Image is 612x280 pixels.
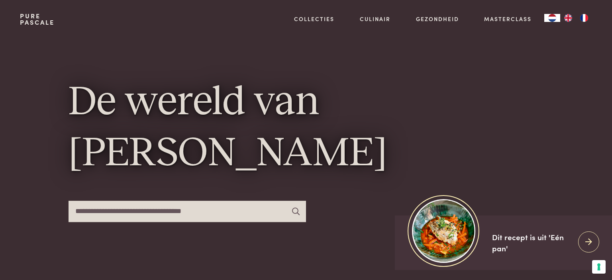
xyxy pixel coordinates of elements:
h1: De wereld van [PERSON_NAME] [69,78,543,180]
a: Culinair [360,15,390,23]
a: EN [560,14,576,22]
button: Uw voorkeuren voor toestemming voor trackingtechnologieën [592,260,606,274]
a: Collecties [294,15,334,23]
a: https://admin.purepascale.com/wp-content/uploads/2025/08/home_recept_link.jpg Dit recept is uit '... [395,215,612,270]
a: FR [576,14,592,22]
a: NL [544,14,560,22]
a: Masterclass [484,15,532,23]
img: https://admin.purepascale.com/wp-content/uploads/2025/08/home_recept_link.jpg [412,199,475,262]
div: Language [544,14,560,22]
ul: Language list [560,14,592,22]
aside: Language selected: Nederlands [544,14,592,22]
a: Gezondheid [416,15,459,23]
a: PurePascale [20,13,55,25]
div: Dit recept is uit 'Eén pan' [492,231,572,254]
